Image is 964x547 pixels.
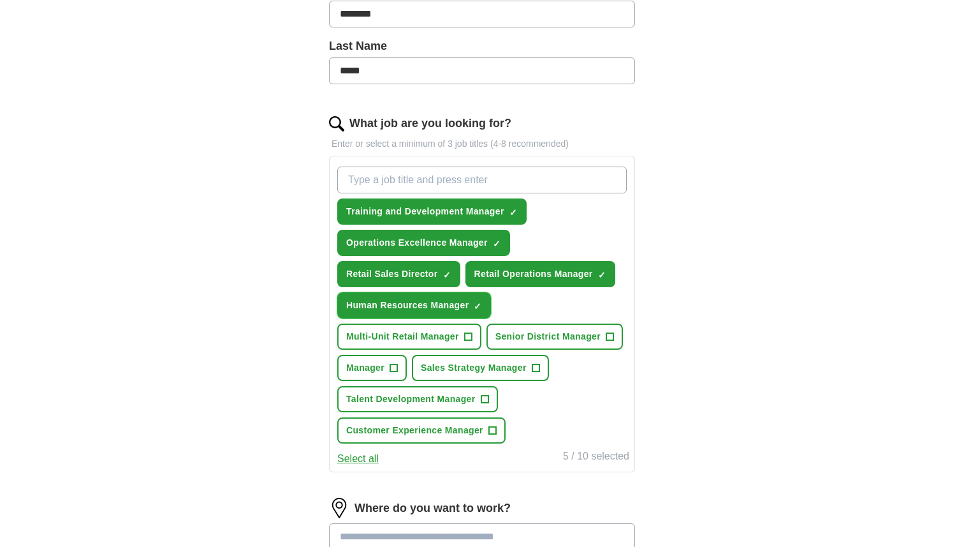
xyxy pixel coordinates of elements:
[346,299,469,312] span: Human Resources Manager
[329,137,635,151] p: Enter or select a minimum of 3 job titles (4-8 recommended)
[337,261,460,287] button: Retail Sales Director✓
[465,261,615,287] button: Retail Operations Manager✓
[443,270,451,280] span: ✓
[337,167,627,193] input: Type a job title and press enter
[346,424,483,437] span: Customer Experience Manager
[337,386,498,412] button: Talent Development Manager
[486,324,623,350] button: Senior District Manager
[495,330,601,343] span: Senior District Manager
[509,207,517,218] span: ✓
[337,230,510,256] button: Operations Excellence Manager✓
[346,330,459,343] span: Multi-Unit Retail Manager
[412,355,549,381] button: Sales Strategy Manager
[329,498,349,518] img: location.png
[337,417,506,444] button: Customer Experience Manager
[346,205,504,218] span: Training and Development Manager
[346,361,384,375] span: Manager
[354,500,511,517] label: Where do you want to work?
[337,451,379,467] button: Select all
[474,267,593,281] span: Retail Operations Manager
[346,393,476,406] span: Talent Development Manager
[346,267,438,281] span: Retail Sales Director
[329,116,344,131] img: search.png
[349,115,511,132] label: What job are you looking for?
[329,38,635,55] label: Last Name
[421,361,527,375] span: Sales Strategy Manager
[563,449,629,467] div: 5 / 10 selected
[337,292,491,318] button: Human Resources Manager✓
[493,239,500,249] span: ✓
[337,355,407,381] button: Manager
[337,324,481,350] button: Multi-Unit Retail Manager
[346,236,488,250] span: Operations Excellence Manager
[598,270,606,280] span: ✓
[474,301,481,311] span: ✓
[337,199,527,225] button: Training and Development Manager✓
